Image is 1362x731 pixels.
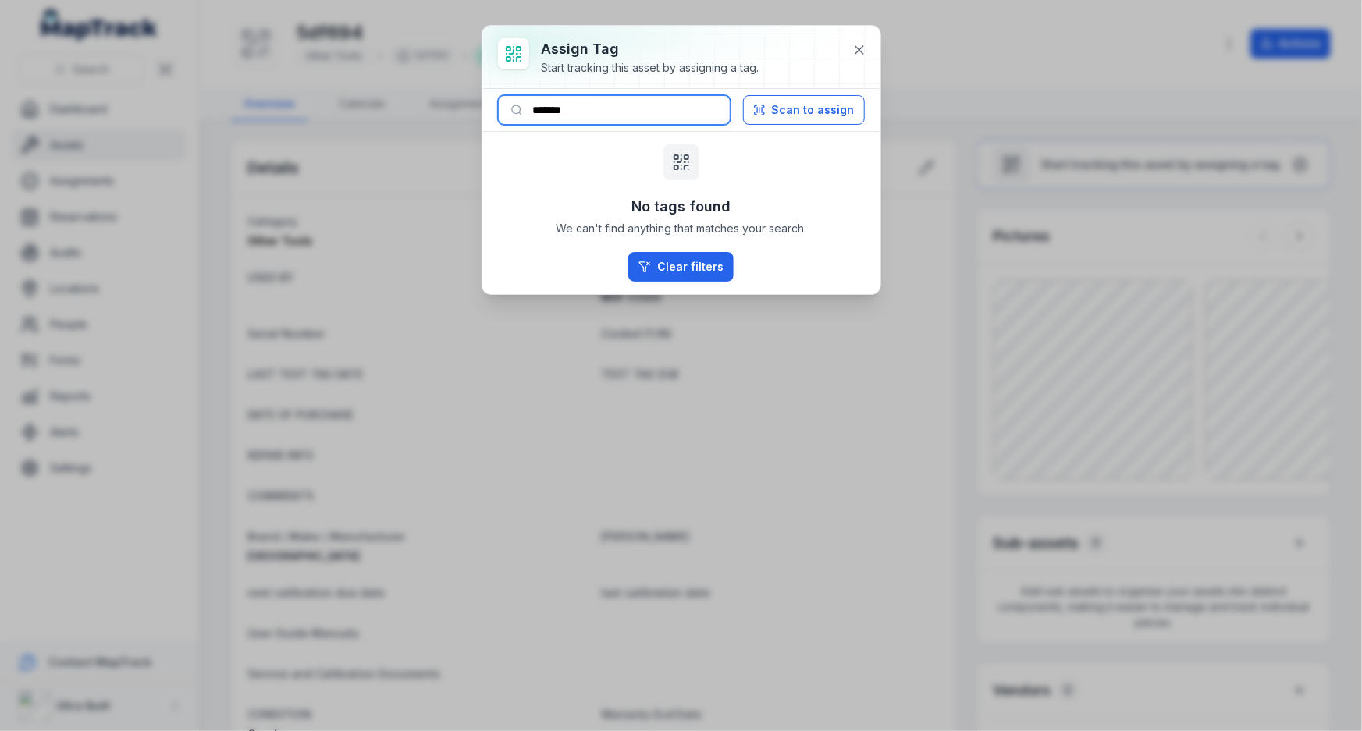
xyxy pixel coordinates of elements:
div: Start tracking this asset by assigning a tag. [542,60,759,76]
h3: Assign tag [542,38,759,60]
button: Clear filters [628,252,734,282]
h3: No tags found [631,196,731,218]
span: We can't find anything that matches your search. [556,221,806,236]
button: Scan to assign [743,95,865,125]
